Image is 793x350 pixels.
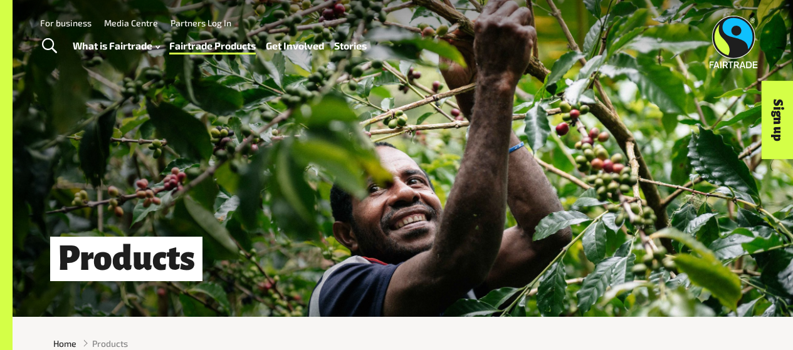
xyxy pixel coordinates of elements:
a: Get Involved [266,37,324,54]
a: Home [53,337,76,350]
a: Fairtrade Products [169,37,256,54]
a: What is Fairtrade [73,37,160,54]
h1: Products [50,237,202,281]
span: Products [92,337,128,350]
a: Stories [334,37,367,54]
a: Toggle Search [34,31,65,62]
a: Partners Log In [171,18,231,28]
a: For business [40,18,92,28]
a: Media Centre [104,18,158,28]
img: Fairtrade Australia New Zealand logo [710,16,758,68]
